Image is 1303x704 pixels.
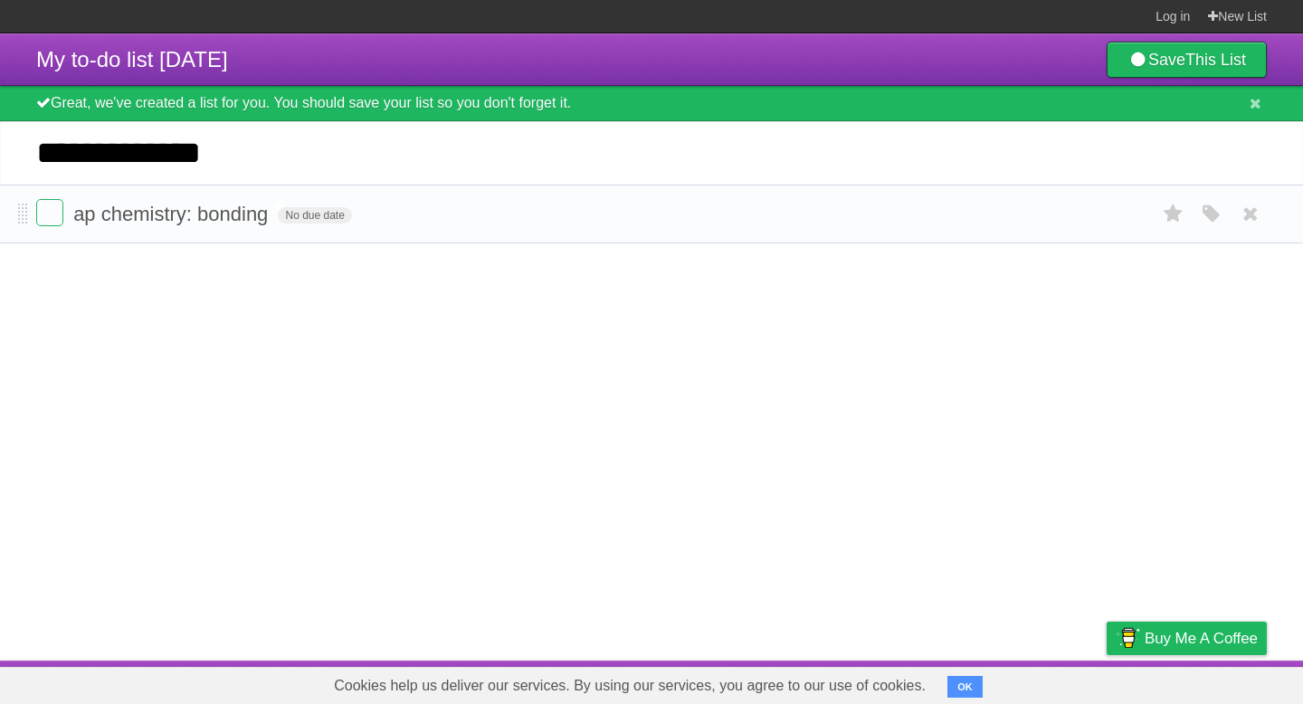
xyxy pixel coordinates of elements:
span: Cookies help us deliver our services. By using our services, you agree to our use of cookies. [316,668,944,704]
span: ap chemistry: bonding [73,203,272,225]
b: This List [1185,51,1246,69]
label: Done [36,199,63,226]
a: Buy me a coffee [1107,622,1267,655]
a: Terms [1022,665,1061,699]
span: Buy me a coffee [1145,623,1258,654]
img: Buy me a coffee [1116,623,1140,653]
button: OK [947,676,983,698]
a: About [866,665,904,699]
span: My to-do list [DATE] [36,47,228,71]
label: Star task [1156,199,1191,229]
a: Developers [926,665,999,699]
span: No due date [278,207,351,224]
a: Privacy [1083,665,1130,699]
a: Suggest a feature [1153,665,1267,699]
a: SaveThis List [1107,42,1267,78]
